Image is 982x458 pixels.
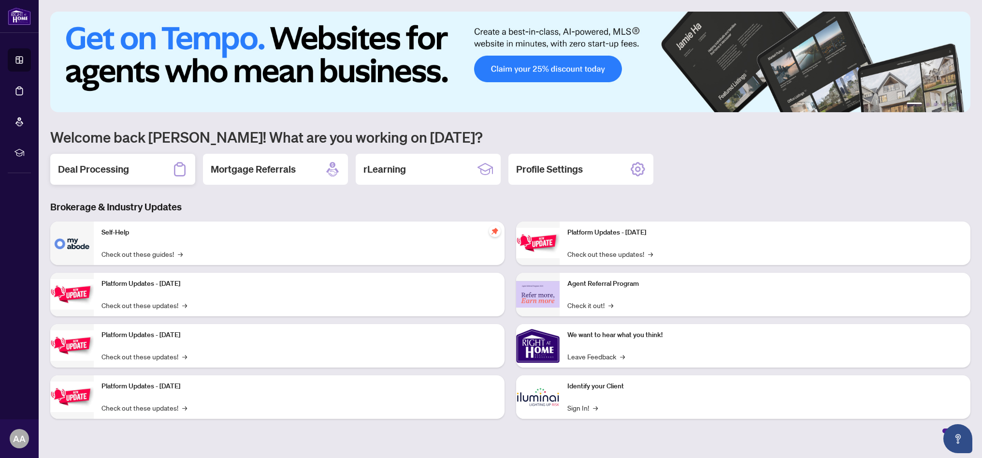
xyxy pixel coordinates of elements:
[50,12,970,112] img: Slide 0
[907,103,922,106] button: 1
[101,249,183,259] a: Check out these guides!→
[957,103,961,106] button: 6
[50,279,94,310] img: Platform Updates - September 16, 2025
[934,103,938,106] button: 3
[949,103,953,106] button: 5
[489,225,501,237] span: pushpin
[516,375,560,419] img: Identify your Client
[567,300,613,310] a: Check it out!→
[567,351,625,362] a: Leave Feedback→
[182,351,187,362] span: →
[8,7,31,25] img: logo
[567,249,653,259] a: Check out these updates!→
[567,402,598,413] a: Sign In!→
[211,163,296,176] h2: Mortgage Referrals
[620,351,625,362] span: →
[516,228,560,258] img: Platform Updates - June 23, 2025
[101,402,187,413] a: Check out these updates!→
[101,330,497,340] p: Platform Updates - [DATE]
[926,103,930,106] button: 2
[593,402,598,413] span: →
[182,300,187,310] span: →
[50,128,970,146] h1: Welcome back [PERSON_NAME]! What are you working on [DATE]?
[941,103,945,106] button: 4
[567,330,963,340] p: We want to hear what you think!
[567,381,963,392] p: Identify your Client
[58,163,129,176] h2: Deal Processing
[50,382,94,412] img: Platform Updates - July 8, 2025
[101,351,187,362] a: Check out these updates!→
[178,249,183,259] span: →
[13,432,26,445] span: AA
[567,279,963,289] p: Agent Referral Program
[101,381,497,392] p: Platform Updates - [DATE]
[101,279,497,289] p: Platform Updates - [DATE]
[608,300,613,310] span: →
[101,227,497,238] p: Self-Help
[182,402,187,413] span: →
[516,163,583,176] h2: Profile Settings
[50,330,94,361] img: Platform Updates - July 21, 2025
[50,200,970,214] h3: Brokerage & Industry Updates
[50,222,94,265] img: Self-Help
[567,227,963,238] p: Platform Updates - [DATE]
[516,324,560,368] img: We want to hear what you think!
[516,281,560,308] img: Agent Referral Program
[943,424,972,453] button: Open asap
[101,300,187,310] a: Check out these updates!→
[363,163,406,176] h2: rLearning
[648,249,653,259] span: →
